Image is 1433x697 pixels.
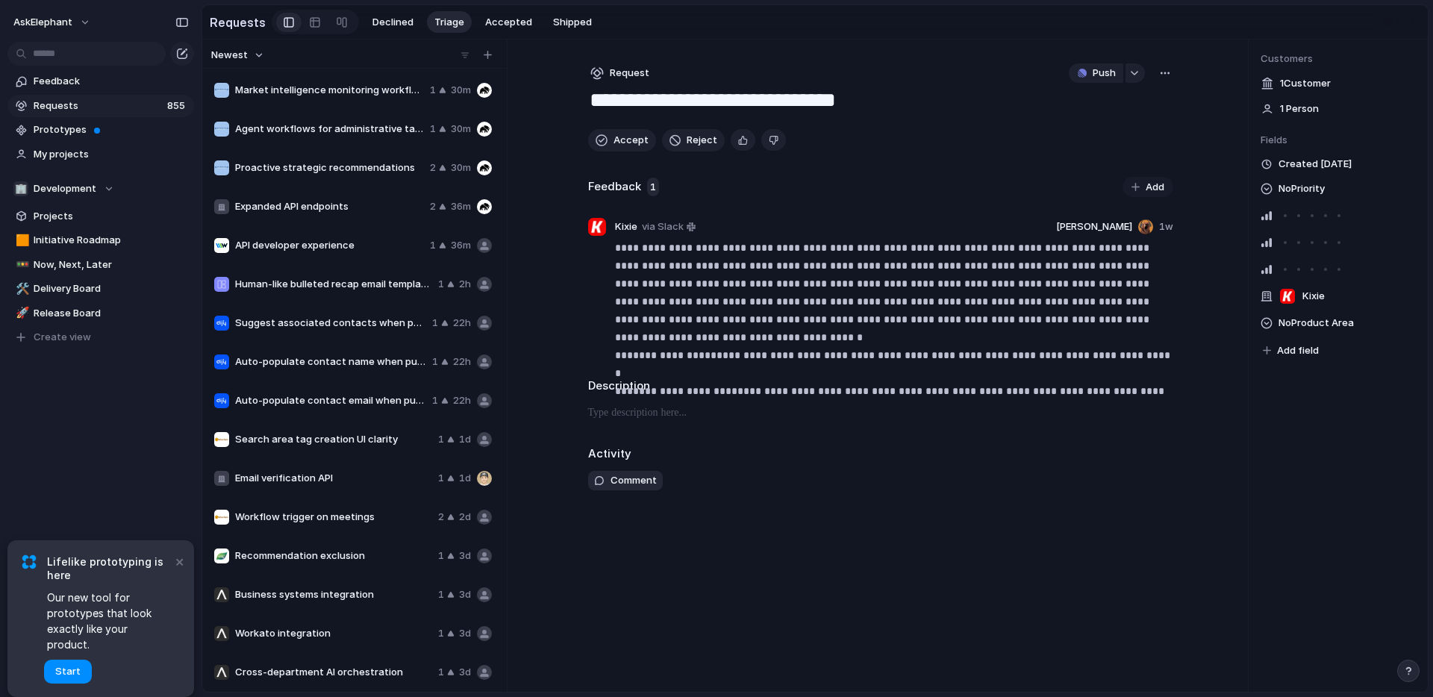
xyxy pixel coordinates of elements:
[1279,157,1352,172] span: Created [DATE]
[662,129,725,151] button: Reject
[1280,101,1319,116] span: 1 Person
[1159,219,1173,234] span: 1w
[7,178,194,200] button: 🏢Development
[1279,180,1325,198] span: No Priority
[485,15,532,30] span: Accepted
[235,122,424,137] span: Agent workflows for administrative tasks
[47,590,172,652] span: Our new tool for prototypes that look exactly like your product.
[34,122,189,137] span: Prototypes
[34,99,163,113] span: Requests
[588,446,631,463] h2: Activity
[235,199,424,214] span: Expanded API endpoints
[647,178,659,197] span: 1
[642,219,684,234] span: via Slack
[235,626,432,641] span: Workato integration
[235,587,432,602] span: Business systems integration
[7,254,194,276] div: 🚥Now, Next, Later
[170,552,188,570] button: Dismiss
[459,665,471,680] span: 3d
[687,133,717,148] span: Reject
[438,432,444,447] span: 1
[453,354,471,369] span: 22h
[16,304,26,322] div: 🚀
[432,316,438,331] span: 1
[1093,66,1116,81] span: Push
[7,205,194,228] a: Projects
[235,471,432,486] span: Email verification API
[7,278,194,300] div: 🛠️Delivery Board
[34,147,189,162] span: My projects
[365,11,421,34] button: Declined
[1277,343,1319,358] span: Add field
[430,122,436,137] span: 1
[451,238,471,253] span: 36m
[438,510,444,525] span: 2
[235,432,432,447] span: Search area tag creation UI clarity
[13,257,28,272] button: 🚥
[432,354,438,369] span: 1
[430,199,436,214] span: 2
[611,473,657,488] span: Comment
[438,587,444,602] span: 1
[615,219,637,234] span: Kixie
[13,281,28,296] button: 🛠️
[16,281,26,298] div: 🛠️
[235,548,432,563] span: Recommendation exclusion
[34,74,189,89] span: Feedback
[553,15,592,30] span: Shipped
[438,277,444,292] span: 1
[1280,76,1331,91] span: 1 Customer
[1279,314,1354,332] span: No Product Area
[1261,341,1321,360] button: Add field
[451,83,471,98] span: 30m
[55,664,81,679] span: Start
[588,178,641,196] h2: Feedback
[438,626,444,641] span: 1
[453,316,471,331] span: 22h
[7,143,194,166] a: My projects
[7,302,194,325] a: 🚀Release Board
[235,238,424,253] span: API developer experience
[438,665,444,680] span: 1
[427,11,472,34] button: Triage
[459,432,471,447] span: 1d
[1302,289,1325,304] span: Kixie
[459,626,471,641] span: 3d
[478,11,540,34] button: Accepted
[451,199,471,214] span: 36m
[588,129,656,151] button: Accept
[13,15,72,30] span: AskElephant
[235,393,426,408] span: Auto-populate contact email when pushing chat data to HubSpot
[7,229,194,251] a: 🟧Initiative Roadmap
[459,471,471,486] span: 1d
[1123,177,1173,198] button: Add
[34,209,189,224] span: Projects
[13,306,28,321] button: 🚀
[610,66,649,81] span: Request
[434,15,464,30] span: Triage
[34,306,189,321] span: Release Board
[430,238,436,253] span: 1
[639,218,699,236] a: via Slack
[211,48,248,63] span: Newest
[34,330,91,345] span: Create view
[7,10,99,34] button: AskElephant
[47,555,172,582] span: Lifelike prototyping is here
[235,316,426,331] span: Suggest associated contacts when pushing chat data to HubSpot
[16,232,26,249] div: 🟧
[1069,63,1123,83] button: Push
[34,181,96,196] span: Development
[235,354,426,369] span: Auto-populate contact name when pushing chat data to HubSpot
[44,660,92,684] button: Start
[453,393,471,408] span: 22h
[438,471,444,486] span: 1
[459,548,471,563] span: 3d
[7,119,194,141] a: Prototypes
[546,11,599,34] button: Shipped
[16,256,26,273] div: 🚥
[588,471,663,490] button: Comment
[235,277,432,292] span: Human-like bulleted recap email templates
[588,378,1173,395] h2: Description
